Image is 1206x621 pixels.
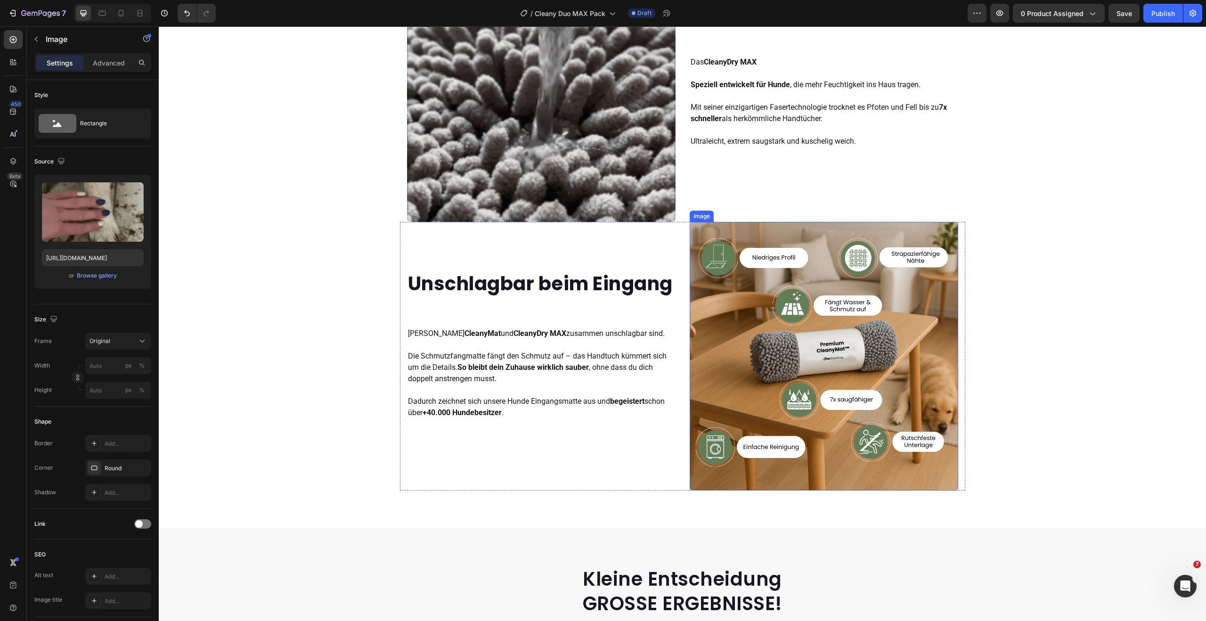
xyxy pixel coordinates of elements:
[7,172,23,180] div: Beta
[105,572,149,581] div: Add...
[306,302,342,311] strong: CleanyMat
[533,186,553,194] div: Image
[1021,8,1084,18] span: 0 product assigned
[77,271,117,280] div: Browse gallery
[299,336,430,345] strong: So bleibt dein Zuhause wirklich sauber
[1108,4,1140,23] button: Save
[249,244,514,270] strong: Unschlagbar beim Eingang
[532,54,631,63] strong: Speziell entwickelt für Hunde
[451,370,486,379] strong: begeistert
[76,271,117,280] button: Browse gallery
[1174,575,1197,597] iframe: Intercom live chat
[123,360,134,371] button: %
[535,8,605,18] span: Cleany Duo MAX Pack
[85,357,151,374] input: px%
[1193,561,1201,568] span: 7
[80,113,138,134] div: Rectangle
[46,33,126,45] p: Image
[34,439,53,448] div: Border
[34,337,52,345] label: Frame
[105,464,149,473] div: Round
[1116,9,1132,17] span: Save
[34,91,48,99] div: Style
[85,333,151,350] button: Original
[4,4,70,23] button: 7
[139,386,145,394] div: %
[42,182,144,242] img: preview-image
[264,382,343,391] strong: +40.000 Hundebesitzer
[34,520,46,528] div: Link
[105,489,149,497] div: Add...
[62,8,66,19] p: 7
[34,386,52,394] label: Height
[69,270,74,281] span: or
[34,417,51,426] div: Shape
[93,58,125,68] p: Advanced
[125,361,132,370] div: px
[391,302,407,311] strong: MAX
[1151,8,1175,18] div: Publish
[136,360,147,371] button: px
[159,26,1206,621] iframe: Design area
[34,571,53,580] div: Alt text
[34,361,50,370] label: Width
[34,313,59,326] div: Size
[178,4,216,23] div: Undo/Redo
[530,8,533,18] span: /
[355,302,389,311] strong: CleanyDry
[90,337,110,345] span: Original
[34,488,56,497] div: Shadow
[105,440,149,448] div: Add...
[34,550,46,559] div: SEO
[1013,4,1105,23] button: 0 product assigned
[123,384,134,396] button: %
[125,386,132,394] div: px
[85,382,151,399] input: px%
[34,464,53,472] div: Corner
[47,58,73,68] p: Settings
[42,249,144,266] input: https://example.com/image.jpg
[9,100,23,108] div: 450
[295,539,752,590] h2: Kleine Entscheidung GROSSE ERGEBNISSE!
[249,302,516,392] p: [PERSON_NAME] und zusammen unschlagbar sind. Die Schmutzfangmatte fängt den Schmutz auf – das Han...
[1143,4,1183,23] button: Publish
[532,76,788,97] strong: 7x schneller
[105,597,149,605] div: Add...
[34,155,67,168] div: Source
[531,196,799,464] img: gempages_458127380590887873-938878ab-748b-44d9-a19c-3058728c0d7e.png
[545,31,598,40] strong: CleanyDry MAX
[532,30,799,121] p: Das , die mehr Feuchtigkeit ins Haus tragen. Mit seiner einzigartigen Fasertechnologie trocknet e...
[34,596,62,604] div: Image title
[136,384,147,396] button: px
[637,9,652,17] span: Draft
[139,361,145,370] div: %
